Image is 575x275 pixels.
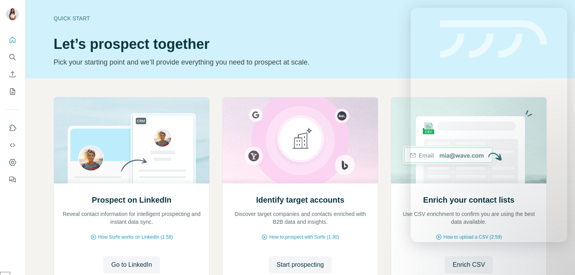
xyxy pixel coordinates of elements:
[6,33,19,47] button: Quick start
[6,155,19,169] button: Dashboard
[411,8,567,242] iframe: Intercom live chat
[222,97,378,183] img: Identify target accounts
[6,50,19,64] button: Search
[256,194,345,205] h2: Identify target accounts
[269,256,332,273] button: Start prospecting
[54,36,431,52] h1: Let’s prospect together
[6,8,19,20] img: Avatar
[98,234,173,241] span: How Surfe works on LinkedIn (1:58)
[453,260,485,270] span: Enrich CSV
[54,97,210,183] img: Prospect on LinkedIn
[548,248,567,267] iframe: Intercom live chat
[62,210,201,226] p: Reveal contact information for intelligent prospecting and instant data sync.
[6,84,19,99] button: My lists
[6,173,19,187] button: Feedback
[54,14,431,22] div: Quick start
[445,256,493,273] button: Enrich CSV
[54,57,431,68] p: Pick your starting point and we’ll provide everything you need to prospect at scale.
[277,260,324,270] span: Start prospecting
[399,210,539,226] p: Use CSV enrichment to confirm you are using the best data available.
[6,121,19,135] button: Use Surfe on LinkedIn
[269,234,339,241] span: How to prospect with Surfe (1:30)
[6,138,19,152] button: Use Surfe API
[230,210,370,226] p: Discover target companies and contacts enriched with B2B data and insights.
[111,260,152,270] span: Go to LinkedIn
[103,256,160,273] button: Go to LinkedIn
[6,67,19,81] button: Enrich CSV
[92,194,171,205] h2: Prospect on LinkedIn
